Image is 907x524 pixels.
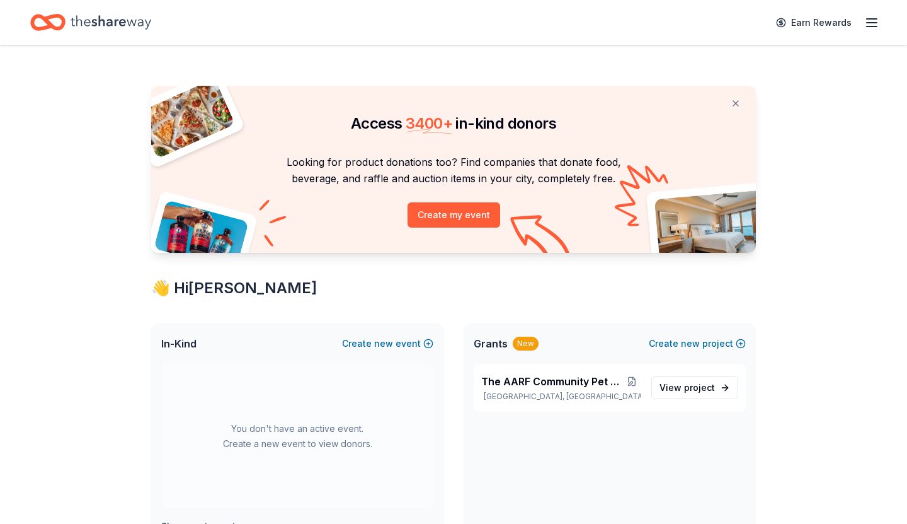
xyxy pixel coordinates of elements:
div: 👋 Hi [PERSON_NAME] [151,278,756,298]
span: Access in-kind donors [351,114,556,132]
a: Earn Rewards [768,11,859,34]
span: The AARF Community Pet Food Pantry [481,374,622,389]
img: Pizza [137,78,236,159]
p: [GEOGRAPHIC_DATA], [GEOGRAPHIC_DATA] [481,392,641,402]
div: New [513,337,539,351]
span: 3400 + [406,114,452,132]
button: Createnewevent [342,336,433,351]
span: In-Kind [161,336,197,351]
button: Create my event [408,202,500,228]
span: Grants [474,336,508,351]
a: Home [30,8,151,37]
span: project [684,382,715,393]
p: Looking for product donations too? Find companies that donate food, beverage, and raffle and auct... [166,154,741,187]
button: Createnewproject [649,336,746,351]
img: Curvy arrow [510,215,573,262]
span: new [374,336,393,351]
a: View project [651,376,738,399]
span: View [659,380,715,395]
div: You don't have an active event. Create a new event to view donors. [161,364,433,509]
span: new [681,336,700,351]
